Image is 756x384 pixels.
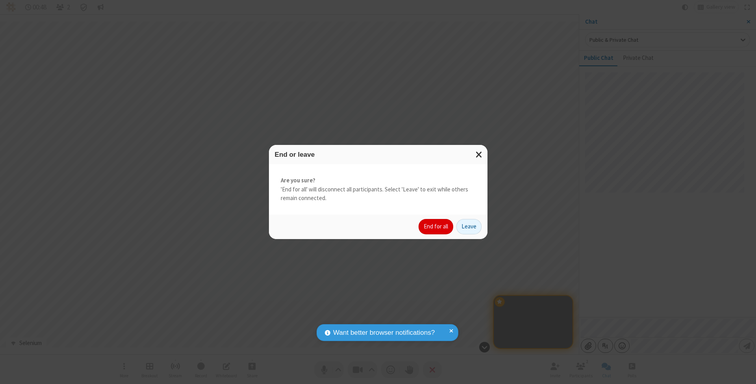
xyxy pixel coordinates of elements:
span: Want better browser notifications? [333,328,435,338]
button: Leave [456,219,482,235]
button: Close modal [471,145,487,164]
button: End for all [419,219,453,235]
h3: End or leave [275,151,482,158]
strong: Are you sure? [281,176,476,185]
div: 'End for all' will disconnect all participants. Select 'Leave' to exit while others remain connec... [269,164,487,215]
